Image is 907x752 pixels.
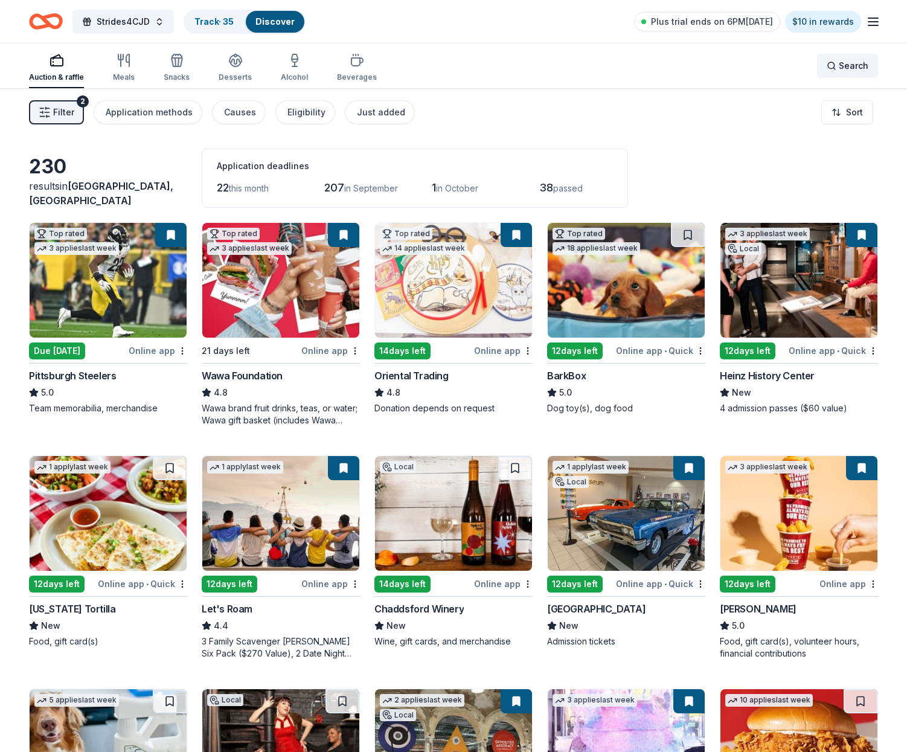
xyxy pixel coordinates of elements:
[202,635,360,660] div: 3 Family Scavenger [PERSON_NAME] Six Pack ($270 Value), 2 Date Night Scavenger [PERSON_NAME] Two ...
[29,7,63,36] a: Home
[720,602,796,616] div: [PERSON_NAME]
[374,342,431,359] div: 14 days left
[29,602,115,616] div: [US_STATE] Tortilla
[41,619,60,633] span: New
[29,455,187,648] a: Image for California Tortilla1 applylast week12days leftOnline app•Quick[US_STATE] TortillaNewFoo...
[720,222,878,414] a: Image for Heinz History Center3 applieslast weekLocal12days leftOnline app•QuickHeinz History Cen...
[217,181,229,194] span: 22
[301,343,360,358] div: Online app
[547,455,705,648] a: Image for AACA Museum1 applylast weekLocal12days leftOnline app•Quick[GEOGRAPHIC_DATA]NewAdmissio...
[214,619,228,633] span: 4.4
[374,455,533,648] a: Image for Chaddsford WineryLocal14days leftOnline appChaddsford WineryNewWine, gift cards, and me...
[432,181,436,194] span: 1
[344,183,398,193] span: in September
[106,105,193,120] div: Application methods
[547,635,705,648] div: Admission tickets
[616,576,705,591] div: Online app Quick
[386,619,406,633] span: New
[337,72,377,82] div: Beverages
[547,222,705,414] a: Image for BarkBoxTop rated18 applieslast week12days leftOnline app•QuickBarkBox5.0Dog toy(s), dog...
[547,602,646,616] div: [GEOGRAPHIC_DATA]
[29,180,173,207] span: [GEOGRAPHIC_DATA], [GEOGRAPHIC_DATA]
[113,48,135,88] button: Meals
[202,576,257,593] div: 12 days left
[34,461,111,474] div: 1 apply last week
[837,346,839,356] span: •
[281,72,308,82] div: Alcohol
[374,602,464,616] div: Chaddsford Winery
[219,72,252,82] div: Desserts
[345,100,415,124] button: Just added
[725,694,813,707] div: 10 applies last week
[553,228,605,240] div: Top rated
[29,402,187,414] div: Team memorabilia, merchandise
[539,181,553,194] span: 38
[202,368,283,383] div: Wawa Foundation
[287,105,325,120] div: Eligibility
[436,183,478,193] span: in October
[229,183,269,193] span: this month
[846,105,863,120] span: Sort
[34,694,119,707] div: 5 applies last week
[732,619,745,633] span: 5.0
[547,402,705,414] div: Dog toy(s), dog food
[374,576,431,593] div: 14 days left
[72,10,174,34] button: Strides4CJD
[474,343,533,358] div: Online app
[53,105,74,120] span: Filter
[725,243,761,255] div: Local
[725,461,810,474] div: 3 applies last week
[474,576,533,591] div: Online app
[184,10,306,34] button: Track· 35Discover
[720,342,775,359] div: 12 days left
[202,222,360,426] a: Image for Wawa FoundationTop rated3 applieslast week21 days leftOnline appWawa Foundation4.8Wawa ...
[559,619,578,633] span: New
[97,14,150,29] span: Strides4CJD
[374,368,449,383] div: Oriental Trading
[129,343,187,358] div: Online app
[732,385,751,400] span: New
[374,402,533,414] div: Donation depends on request
[720,456,877,571] img: Image for Sheetz
[202,344,250,358] div: 21 days left
[34,242,119,255] div: 3 applies last week
[548,223,705,338] img: Image for BarkBox
[224,105,256,120] div: Causes
[94,100,202,124] button: Application methods
[202,602,252,616] div: Let's Roam
[202,456,359,571] img: Image for Let's Roam
[720,455,878,660] a: Image for Sheetz3 applieslast week12days leftOnline app[PERSON_NAME]5.0Food, gift card(s), volunt...
[548,456,705,571] img: Image for AACA Museum
[202,455,360,660] a: Image for Let's Roam1 applylast week12days leftOnline appLet's Roam4.43 Family Scavenger [PERSON_...
[77,95,89,108] div: 2
[380,709,416,721] div: Local
[375,456,532,571] img: Image for Chaddsford Winery
[720,223,877,338] img: Image for Heinz History Center
[380,694,464,707] div: 2 applies last week
[164,48,190,88] button: Snacks
[547,368,586,383] div: BarkBox
[821,100,873,124] button: Sort
[725,228,810,240] div: 3 applies last week
[98,576,187,591] div: Online app Quick
[374,635,533,648] div: Wine, gift cards, and merchandise
[664,579,667,589] span: •
[616,343,705,358] div: Online app Quick
[375,223,532,338] img: Image for Oriental Trading
[380,228,432,240] div: Top rated
[553,476,589,488] div: Local
[785,11,861,33] a: $10 in rewards
[380,242,467,255] div: 14 applies last week
[357,105,405,120] div: Just added
[214,385,228,400] span: 4.8
[29,179,187,208] div: results
[29,368,116,383] div: Pittsburgh Steelers
[301,576,360,591] div: Online app
[207,461,283,474] div: 1 apply last week
[146,579,149,589] span: •
[275,100,335,124] button: Eligibility
[789,343,878,358] div: Online app Quick
[202,402,360,426] div: Wawa brand fruit drinks, teas, or water; Wawa gift basket (includes Wawa products and coupons)
[217,159,613,173] div: Application deadlines
[29,342,85,359] div: Due [DATE]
